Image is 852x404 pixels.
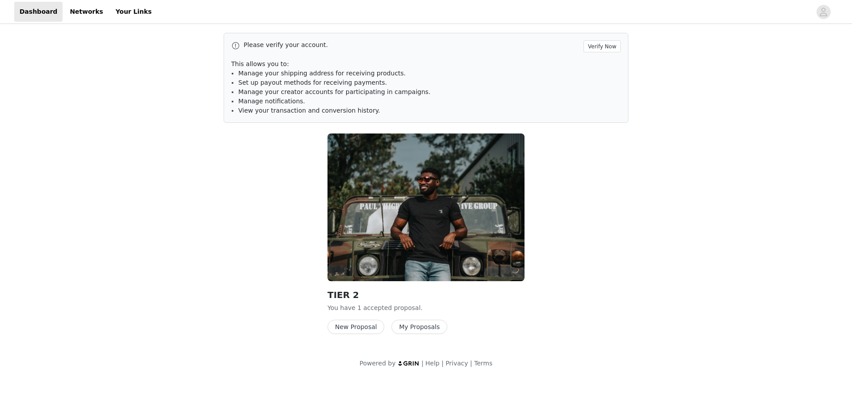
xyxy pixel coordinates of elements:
div: avatar [819,5,828,19]
p: You have 1 accepted proposal . [327,303,525,313]
span: Set up payout methods for receiving payments. [238,79,387,86]
img: Nine Line Apparel [327,133,525,281]
p: This allows you to: [231,59,621,69]
a: Privacy [446,360,468,367]
span: Manage your shipping address for receiving products. [238,70,406,77]
p: Please verify your account. [244,40,580,50]
a: Help [426,360,440,367]
a: Networks [64,2,108,22]
span: View your transaction and conversion history. [238,107,380,114]
span: Powered by [359,360,395,367]
span: Manage notifications. [238,98,305,105]
span: | [470,360,472,367]
button: New Proposal [327,320,384,334]
span: | [442,360,444,367]
h2: TIER 2 [327,288,525,302]
a: Terms [474,360,492,367]
button: My Proposals [391,320,447,334]
a: Your Links [110,2,157,22]
img: logo [398,361,420,366]
span: | [422,360,424,367]
span: Manage your creator accounts for participating in campaigns. [238,88,430,95]
a: Dashboard [14,2,63,22]
button: Verify Now [584,40,621,52]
